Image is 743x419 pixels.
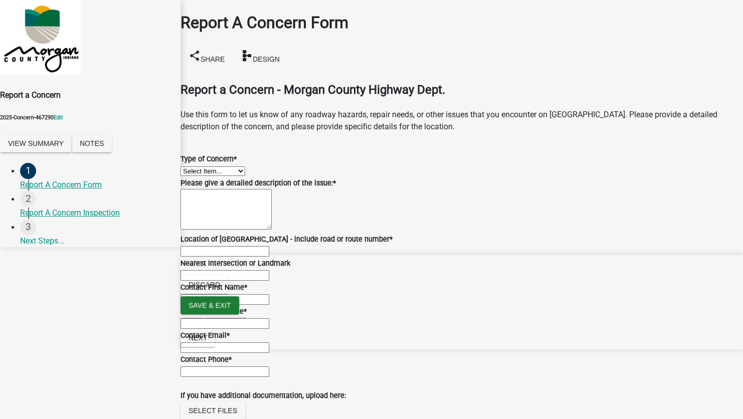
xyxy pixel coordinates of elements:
div: 2 [20,191,36,207]
i: share [189,49,201,61]
button: shareShare [180,46,233,68]
strong: Report a Concern - Morgan County Highway Dept. [180,83,445,97]
label: Location of [GEOGRAPHIC_DATA] - include road or route number [180,235,393,244]
button: Discard [180,276,228,294]
label: Please give a detailed description of the issue: [180,179,336,187]
label: Nearest Intersection or Landmark [180,259,290,268]
label: Contact Phone [180,355,232,364]
div: 1 [20,163,36,179]
button: Notes [72,134,112,152]
div: Report A Concern Form [20,179,172,191]
div: Report A Concern Inspection [20,207,172,219]
span: Save & Exit [189,301,231,309]
label: Contact Last Name [180,307,247,316]
a: Edit [54,114,63,121]
span: Share [201,55,225,63]
p: Use this form to let us know of any roadway hazards, repair needs, or other issues that you encou... [180,109,743,133]
i: schema [241,49,253,61]
button: schemaDesign [233,46,288,68]
wm-modal-confirm: Edit Application Number [54,114,63,121]
wm-modal-confirm: Notes [72,139,112,149]
label: Type of Concern [180,155,237,163]
button: Save & Exit [180,296,239,314]
button: Back [180,255,216,273]
div: 3 [20,219,36,235]
button: Next [180,329,215,347]
span: Back [189,260,208,268]
h1: Report A Concern Form [180,11,743,35]
span: Design [253,55,280,63]
label: If you have additional documentation, upload here: [180,391,346,400]
a: Next Steps... [20,219,180,252]
span: Next [189,334,207,342]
